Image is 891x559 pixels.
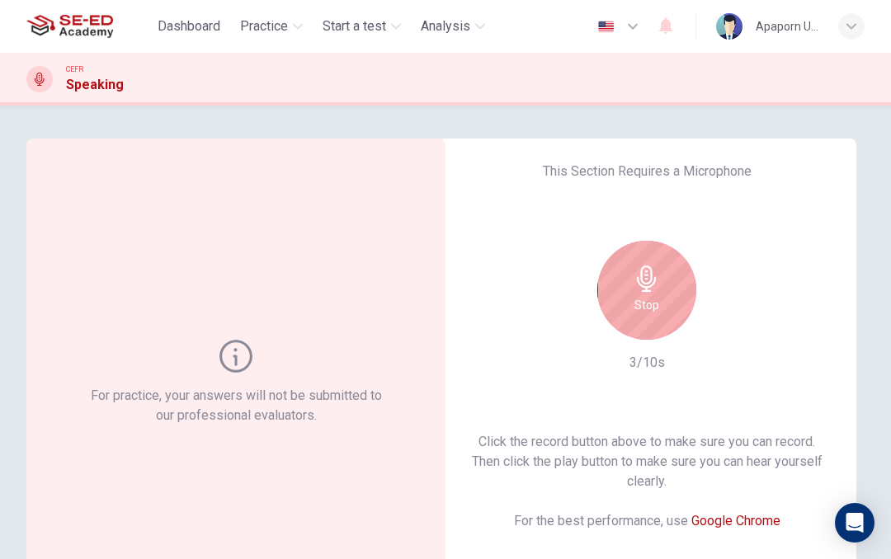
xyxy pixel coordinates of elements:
span: Start a test [323,16,386,36]
a: Google Chrome [691,513,780,528]
button: Start a test [316,12,408,41]
a: SE-ED Academy logo [26,10,151,43]
h6: Stop [634,295,659,315]
div: Open Intercom Messenger [835,503,874,543]
h6: 3/10s [629,353,665,373]
span: Practice [240,16,288,36]
span: Analysis [421,16,470,36]
h6: This Section Requires a Microphone [543,162,752,181]
button: Practice [233,12,309,41]
div: Apaporn U-khumpan [756,16,818,36]
h1: Speaking [66,75,124,95]
img: SE-ED Academy logo [26,10,113,43]
button: Stop [597,241,696,340]
button: Analysis [414,12,492,41]
img: en [596,21,616,33]
img: Profile picture [716,13,742,40]
h6: Click the record button above to make sure you can record. Then click the play button to make sur... [464,432,830,491]
button: Dashboard [151,12,227,41]
span: CEFR [66,63,83,75]
h6: For the best performance, use [514,511,780,531]
h6: For practice, your answers will not be submitted to our professional evaluators. [87,386,385,425]
span: Dashboard [158,16,220,36]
